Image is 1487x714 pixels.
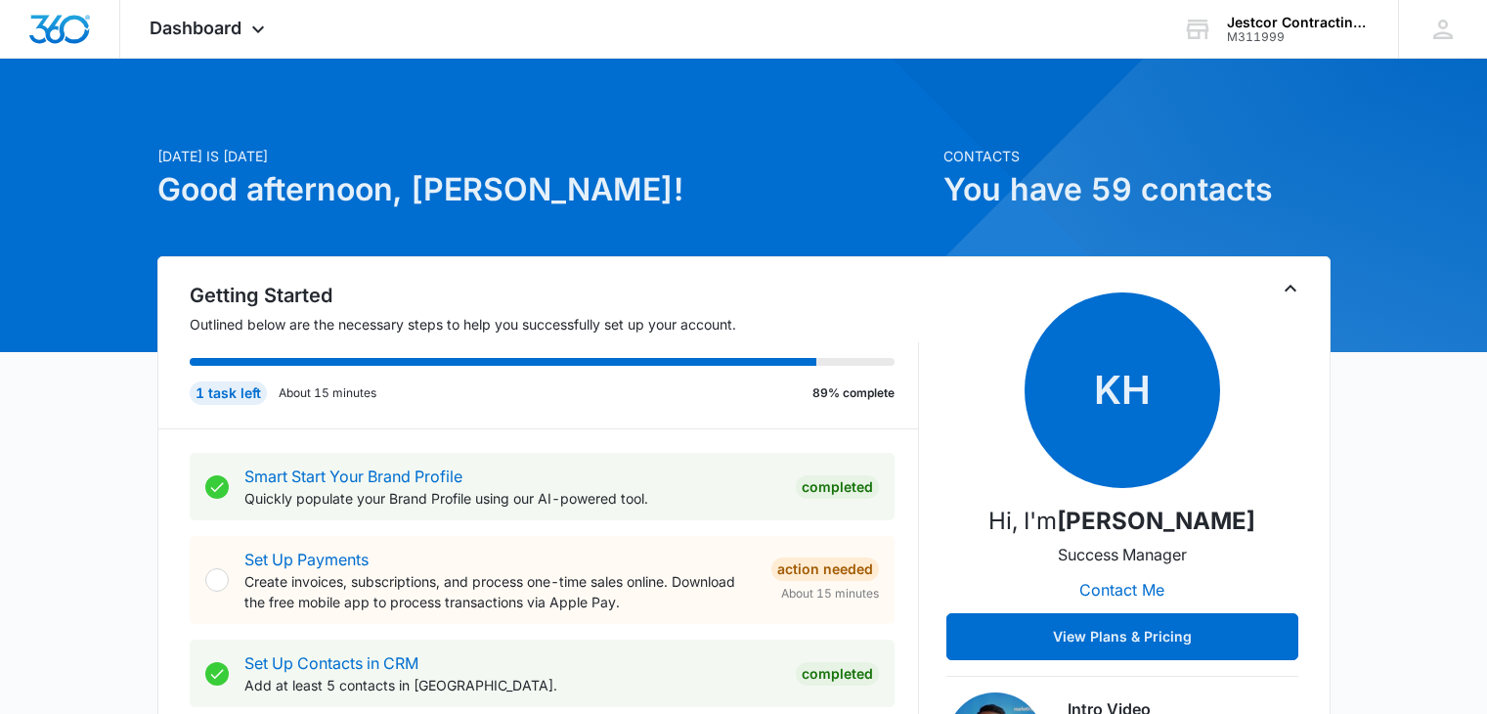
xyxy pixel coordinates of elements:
button: Toggle Collapse [1279,277,1302,300]
p: About 15 minutes [279,384,376,402]
h2: Getting Started [190,281,919,310]
p: Contacts [943,146,1331,166]
p: Hi, I'm [988,504,1255,539]
span: About 15 minutes [781,585,879,602]
div: account id [1227,30,1370,44]
p: 89% complete [812,384,895,402]
p: Outlined below are the necessary steps to help you successfully set up your account. [190,314,919,335]
a: Smart Start Your Brand Profile [244,467,462,486]
p: Add at least 5 contacts in [GEOGRAPHIC_DATA]. [244,675,780,695]
button: Contact Me [1060,566,1184,613]
div: Action Needed [771,558,879,581]
div: account name [1227,15,1370,30]
p: Success Manager [1058,543,1187,566]
strong: [PERSON_NAME] [1057,507,1255,535]
button: View Plans & Pricing [946,613,1298,660]
h1: You have 59 contacts [943,166,1331,213]
div: Completed [796,662,879,686]
div: Completed [796,475,879,499]
div: 1 task left [190,381,267,405]
a: Set Up Contacts in CRM [244,653,418,673]
h1: Good afternoon, [PERSON_NAME]! [157,166,932,213]
span: KH [1025,292,1220,488]
a: Set Up Payments [244,550,369,569]
p: Create invoices, subscriptions, and process one-time sales online. Download the free mobile app t... [244,571,756,612]
span: Dashboard [150,18,241,38]
p: Quickly populate your Brand Profile using our AI-powered tool. [244,488,780,509]
p: [DATE] is [DATE] [157,146,932,166]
